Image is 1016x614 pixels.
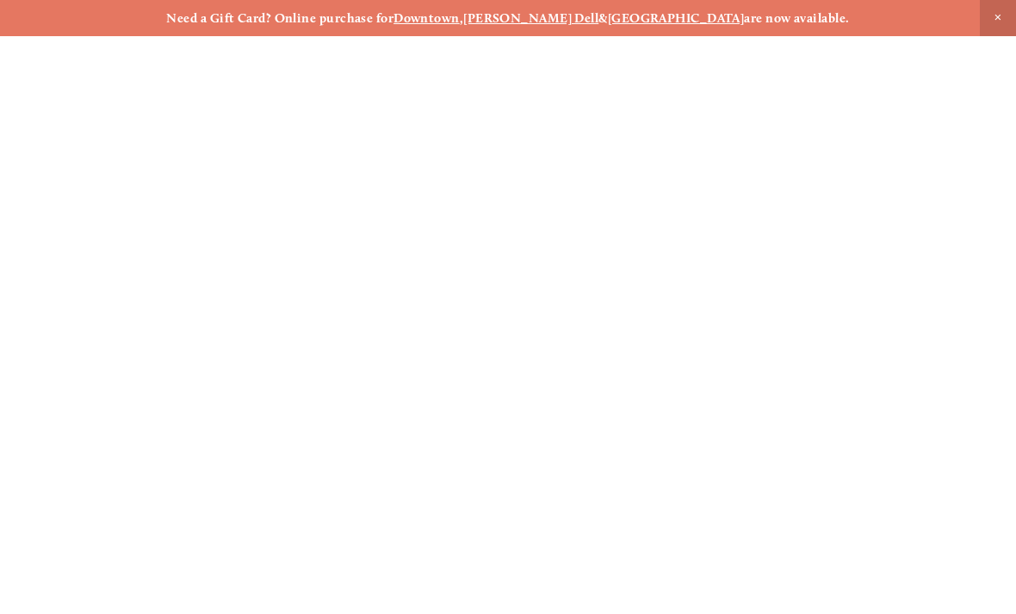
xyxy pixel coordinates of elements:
[744,10,849,26] strong: are now available.
[460,10,463,26] strong: ,
[463,10,598,26] a: [PERSON_NAME] Dell
[598,10,607,26] strong: &
[393,10,460,26] a: Downtown
[166,10,393,26] strong: Need a Gift Card? Online purchase for
[608,10,745,26] a: [GEOGRAPHIC_DATA]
